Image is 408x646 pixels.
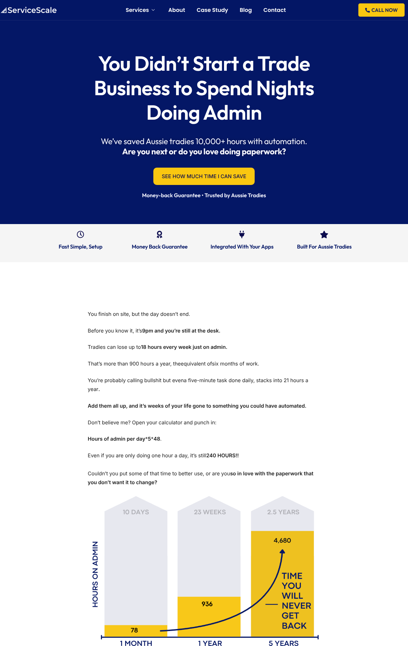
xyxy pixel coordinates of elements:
b: Hours of admin per day [88,436,145,442]
p: Before you know it, it’s [88,326,320,335]
a: See How Much Time I Can Save [153,168,255,185]
a: Services [126,7,157,13]
p: Tradies can lose up to [88,343,320,352]
a: Contact [263,7,286,13]
span: CALL NOW [372,7,398,13]
span: a five-minute task done daily, stacks into 21 hours a year [88,377,308,392]
span: Fast Simple, Setup [58,243,102,250]
strong: 18 hours every week just on admin. [141,344,227,350]
span: Money Back Guarantee [132,243,187,250]
a: About [168,7,185,13]
b: 5 [148,436,151,442]
b: so in [230,470,242,477]
strong: 9pm and you’re still at the desk. [142,327,220,334]
a: Case Study [197,7,228,13]
b: . [98,386,100,392]
span: equivalent of [181,360,212,367]
span: six months of work. [181,360,259,367]
h6: Money-back Guarantee • Trusted by Aussie Tradies [80,192,328,200]
b: 48 [153,436,160,442]
p: Even if you are only doing one hour a day, it’s still Couldn’t you put some of that time to bette... [88,451,320,487]
p: You finish on site, but the day doesn’t end. [88,310,320,319]
span: See How Much Time I Can Save [162,174,247,179]
h3: We’ve saved Aussie tradies 10,000+ hours with automation. [80,136,328,157]
span: Integrated With Your Apps [210,243,273,250]
p: Don’t believe me? Open your calculator and punch in: [88,418,320,427]
a: CALL NOW [358,3,405,17]
h1: You Didn’t Start a Trade Business to Spend Nights Doing Admin [80,51,328,124]
a: Blog [240,7,252,13]
p: That’s more than 900 hours a year, the [88,359,320,368]
b: Add them all up, and it’s weeks of your life gone to something you could have automated. [88,403,306,409]
p: You’re probably calling bullshit but even [88,376,320,394]
b: love with the paperwork that you don’t want it to change? [88,470,313,486]
span: Built For Aussie Tradies [297,243,352,250]
span: Are you next or do you love doing paperwork? [122,147,286,157]
b: 240 HOURS!! [206,452,239,459]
